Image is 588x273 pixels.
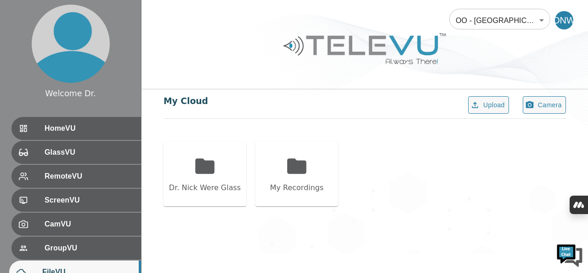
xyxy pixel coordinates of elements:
[45,123,134,134] span: HomeVU
[11,141,141,164] div: GlassVU
[449,7,550,33] div: OO - [GEOGRAPHIC_DATA] - N. Were
[11,189,141,212] div: ScreenVU
[11,165,141,188] div: RemoteVU
[45,147,134,158] span: GlassVU
[169,182,241,193] div: Dr. Nick Were Glass
[11,117,141,140] div: HomeVU
[45,195,134,206] span: ScreenVU
[11,213,141,236] div: CamVU
[45,243,134,254] span: GroupVU
[556,241,583,268] img: Chat Widget
[555,11,573,29] div: DNW
[45,219,134,230] span: CamVU
[32,5,110,83] img: profile.png
[282,29,447,68] img: Logo
[523,96,566,114] button: Camera
[45,171,134,182] span: RemoteVU
[270,182,324,193] div: My Recordings
[468,96,509,114] button: Upload
[164,95,208,108] div: My Cloud
[45,87,96,99] div: Welcome Dr.
[11,237,141,260] div: GroupVU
